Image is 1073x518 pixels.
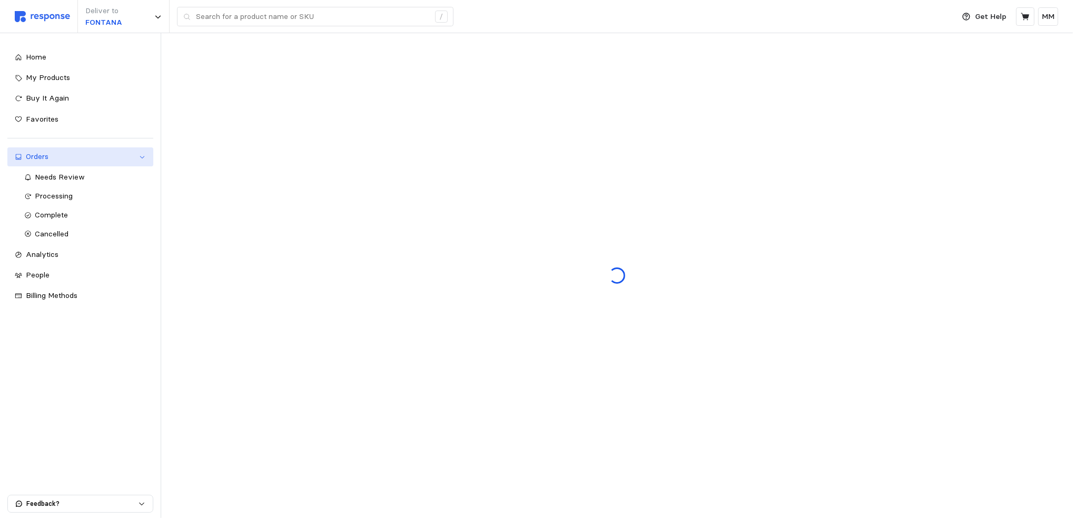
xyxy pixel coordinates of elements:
[1042,11,1055,23] p: MM
[26,52,46,62] span: Home
[17,225,153,244] a: Cancelled
[7,147,153,166] a: Orders
[26,93,69,103] span: Buy It Again
[26,270,50,280] span: People
[196,7,429,26] input: Search for a product name or SKU
[17,187,153,206] a: Processing
[26,291,77,300] span: Billing Methods
[7,286,153,305] a: Billing Methods
[7,89,153,108] a: Buy It Again
[26,73,70,82] span: My Products
[7,48,153,67] a: Home
[35,191,73,201] span: Processing
[26,151,135,163] div: Orders
[85,17,122,28] p: FONTANA
[7,68,153,87] a: My Products
[35,210,68,220] span: Complete
[7,245,153,264] a: Analytics
[85,5,122,17] p: Deliver to
[7,266,153,285] a: People
[1038,7,1058,26] button: MM
[26,114,58,124] span: Favorites
[435,11,448,23] div: /
[17,168,153,187] a: Needs Review
[35,229,69,238] span: Cancelled
[976,11,1007,23] p: Get Help
[7,110,153,129] a: Favorites
[956,7,1013,27] button: Get Help
[15,11,70,22] img: svg%3e
[8,495,153,512] button: Feedback?
[26,250,58,259] span: Analytics
[26,499,138,509] p: Feedback?
[17,206,153,225] a: Complete
[35,172,85,182] span: Needs Review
